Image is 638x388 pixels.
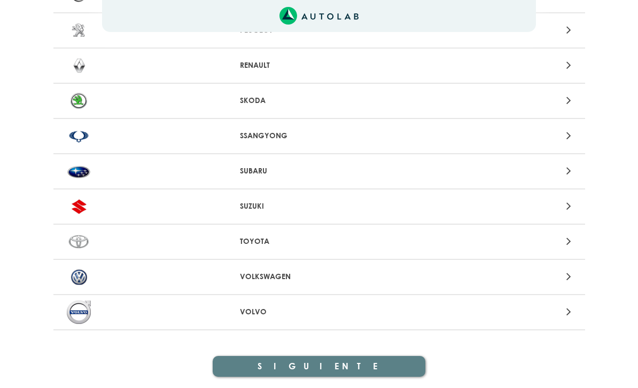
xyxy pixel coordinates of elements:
p: SUZUKI [240,201,398,212]
p: SSANGYONG [240,130,398,141]
p: SUBARU [240,165,398,177]
img: SKODA [67,89,91,113]
img: VOLVO [67,300,91,324]
img: SUZUKI [67,195,91,218]
p: TOYOTA [240,236,398,247]
p: VOLVO [240,306,398,318]
img: VOLKSWAGEN [67,265,91,289]
img: SUBARU [67,160,91,183]
button: SIGUIENTE [213,356,425,377]
img: SSANGYONG [67,124,91,148]
img: PEUGEOT [67,19,91,42]
p: SKODA [240,95,398,106]
a: Link al sitio de autolab [279,10,359,20]
p: VOLKSWAGEN [240,271,398,282]
img: RENAULT [67,54,91,77]
p: RENAULT [240,60,398,71]
img: TOYOTA [67,230,91,254]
